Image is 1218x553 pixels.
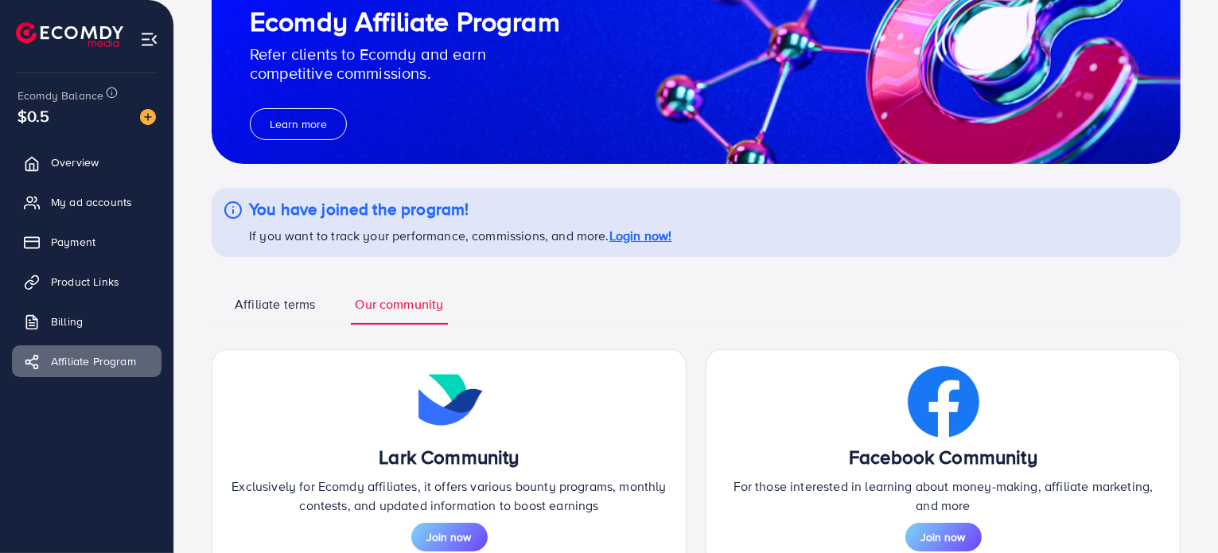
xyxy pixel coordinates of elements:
[250,64,560,83] p: competitive commissions.
[228,477,670,515] p: Exclusively for Ecomdy affiliates, it offers various bounty programs, monthly contests, and updat...
[411,523,488,551] button: Join now
[351,295,447,325] a: Our community
[609,227,672,244] a: Login now!
[231,295,319,325] a: Affiliate terms
[908,366,979,438] img: icon contact
[249,226,671,245] p: If you want to track your performance, commissions, and more.
[140,30,158,49] img: menu
[51,274,119,290] span: Product Links
[921,529,966,545] span: Join now
[250,108,347,140] button: Learn more
[250,45,560,64] p: Refer clients to Ecomdy and earn
[140,109,156,125] img: image
[722,477,1164,515] p: For those interested in learning about money-making, affiliate marketing, and more
[12,345,161,377] a: Affiliate Program
[12,306,161,337] a: Billing
[1150,481,1206,541] iframe: Chat
[16,22,123,47] img: logo
[51,234,95,250] span: Payment
[379,446,519,469] h3: Lark Community
[12,146,161,178] a: Overview
[18,88,103,103] span: Ecomdy Balance
[51,353,136,369] span: Affiliate Program
[12,186,161,218] a: My ad accounts
[18,104,50,127] span: $0.5
[427,529,472,545] span: Join now
[250,6,560,38] h1: Ecomdy Affiliate Program
[12,266,161,298] a: Product Links
[51,194,132,210] span: My ad accounts
[905,523,982,551] button: Join now
[249,200,671,220] h4: You have joined the program!
[849,446,1037,469] h3: Facebook Community
[51,154,99,170] span: Overview
[51,313,83,329] span: Billing
[414,366,485,438] img: icon contact
[12,226,161,258] a: Payment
